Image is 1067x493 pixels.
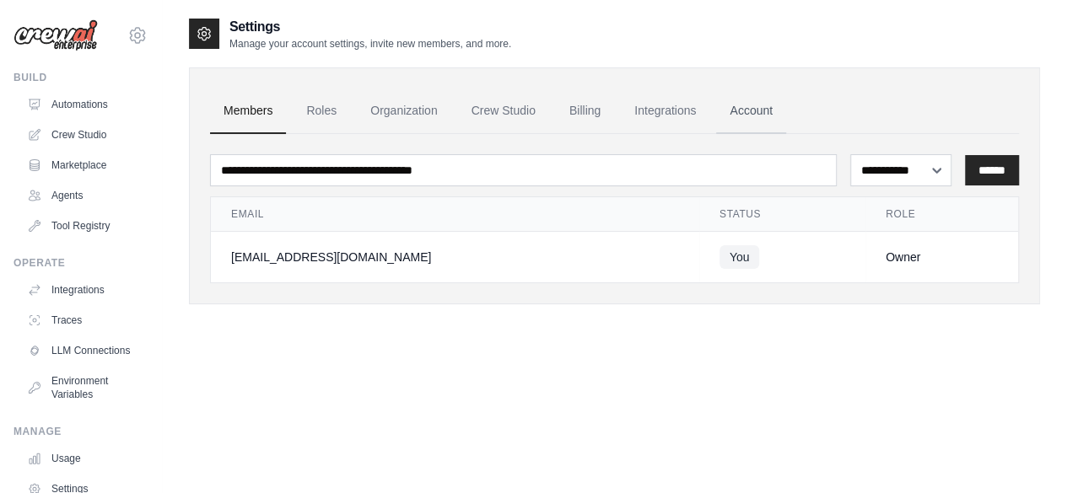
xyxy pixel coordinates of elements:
a: Crew Studio [458,88,549,134]
div: Build [13,71,148,84]
a: Environment Variables [20,367,148,408]
a: Usage [20,445,148,472]
a: Agents [20,182,148,209]
a: LLM Connections [20,337,148,364]
div: Operate [13,256,148,270]
a: Integrations [621,88,709,134]
div: Owner [886,249,998,265]
a: Crew Studio [20,121,148,148]
div: [EMAIL_ADDRESS][DOMAIN_NAME] [231,249,679,265]
img: Logo [13,19,98,51]
a: Integrations [20,276,148,303]
a: Tool Registry [20,212,148,239]
th: Role [865,197,1018,232]
a: Organization [357,88,450,134]
a: Roles [293,88,350,134]
a: Marketplace [20,152,148,179]
a: Members [210,88,286,134]
th: Status [699,197,865,232]
span: You [719,245,760,269]
div: Manage [13,425,148,438]
th: Email [211,197,699,232]
a: Account [716,88,786,134]
a: Billing [556,88,614,134]
p: Manage your account settings, invite new members, and more. [229,37,511,51]
h2: Settings [229,17,511,37]
a: Automations [20,91,148,118]
a: Traces [20,307,148,334]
